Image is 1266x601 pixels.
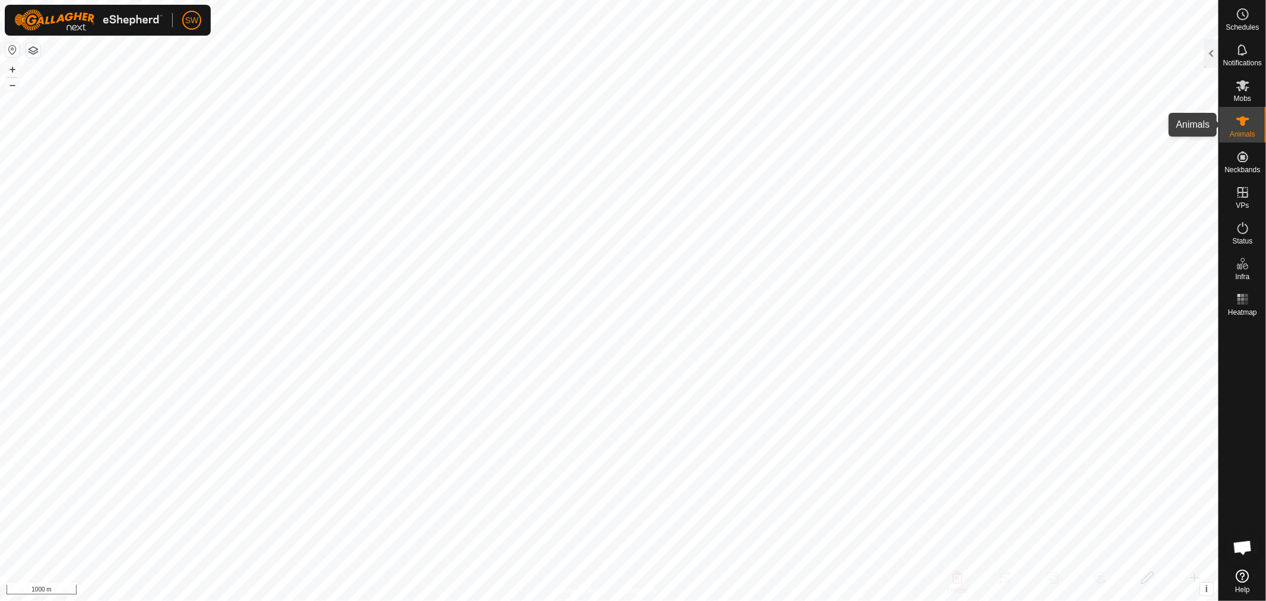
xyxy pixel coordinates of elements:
span: VPs [1236,202,1249,209]
button: – [5,78,20,92]
span: Notifications [1223,59,1262,67]
button: i [1200,583,1213,596]
span: SW [185,14,199,27]
a: Privacy Policy [562,586,607,596]
span: Help [1235,586,1250,593]
span: Status [1232,238,1252,245]
span: Infra [1235,273,1249,280]
span: Schedules [1226,24,1259,31]
button: Reset Map [5,43,20,57]
button: + [5,62,20,77]
button: Map Layers [26,43,40,58]
a: Help [1219,565,1266,598]
img: Gallagher Logo [14,10,163,31]
span: Animals [1230,131,1255,138]
span: Mobs [1234,95,1251,102]
a: Contact Us [621,586,656,596]
span: Heatmap [1228,309,1257,316]
span: i [1205,584,1208,594]
span: Neckbands [1224,166,1260,173]
div: Open chat [1225,530,1261,565]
